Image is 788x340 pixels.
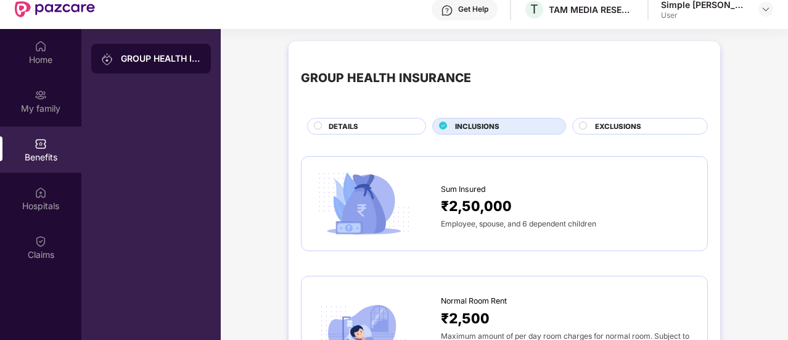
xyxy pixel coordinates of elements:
[314,169,414,239] img: icon
[441,295,507,307] span: Normal Room Rent
[595,121,641,132] span: EXCLUSIONS
[15,1,95,17] img: New Pazcare Logo
[101,53,113,65] img: svg+xml;base64,PHN2ZyB3aWR0aD0iMjAiIGhlaWdodD0iMjAiIHZpZXdCb3g9IjAgMCAyMCAyMCIgZmlsbD0ibm9uZSIgeG...
[329,121,358,132] span: DETAILS
[549,4,635,15] div: TAM MEDIA RESEARCH PRIVATE LIMITED
[761,4,771,14] img: svg+xml;base64,PHN2ZyBpZD0iRHJvcGRvd24tMzJ4MzIiIHhtbG5zPSJodHRwOi8vd3d3LnczLm9yZy8yMDAwL3N2ZyIgd2...
[530,2,538,17] span: T
[458,4,488,14] div: Get Help
[35,186,47,199] img: svg+xml;base64,PHN2ZyBpZD0iSG9zcGl0YWxzIiB4bWxucz0iaHR0cDovL3d3dy53My5vcmcvMjAwMC9zdmciIHdpZHRoPS...
[441,219,596,228] span: Employee, spouse, and 6 dependent children
[121,52,201,65] div: GROUP HEALTH INSURANCE
[35,40,47,52] img: svg+xml;base64,PHN2ZyBpZD0iSG9tZSIgeG1sbnM9Imh0dHA6Ly93d3cudzMub3JnLzIwMDAvc3ZnIiB3aWR0aD0iMjAiIG...
[35,89,47,101] img: svg+xml;base64,PHN2ZyB3aWR0aD0iMjAiIGhlaWdodD0iMjAiIHZpZXdCb3g9IjAgMCAyMCAyMCIgZmlsbD0ibm9uZSIgeG...
[441,183,486,196] span: Sum Insured
[441,195,512,217] span: ₹2,50,000
[301,68,471,88] div: GROUP HEALTH INSURANCE
[35,235,47,247] img: svg+xml;base64,PHN2ZyBpZD0iQ2xhaW0iIHhtbG5zPSJodHRwOi8vd3d3LnczLm9yZy8yMDAwL3N2ZyIgd2lkdGg9IjIwIi...
[441,307,490,329] span: ₹2,500
[661,10,747,20] div: User
[35,138,47,150] img: svg+xml;base64,PHN2ZyBpZD0iQmVuZWZpdHMiIHhtbG5zPSJodHRwOi8vd3d3LnczLm9yZy8yMDAwL3N2ZyIgd2lkdGg9Ij...
[455,121,499,132] span: INCLUSIONS
[441,4,453,17] img: svg+xml;base64,PHN2ZyBpZD0iSGVscC0zMngzMiIgeG1sbnM9Imh0dHA6Ly93d3cudzMub3JnLzIwMDAvc3ZnIiB3aWR0aD...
